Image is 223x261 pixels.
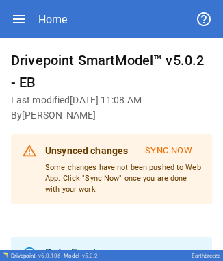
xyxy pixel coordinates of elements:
[64,253,98,259] div: Model
[11,49,212,93] h6: Drivepoint SmartModel™ v5.0.2 - EB
[11,93,212,108] h6: Last modified [DATE] 11:08 AM
[45,162,201,195] p: Some changes have not been pushed to Web App. Click "Sync Now" once you are done with your work
[192,253,220,259] div: Earthbreeze
[11,108,212,123] h6: By [PERSON_NAME]
[3,252,8,258] img: Drivepoint
[11,253,61,259] div: Drivepoint
[82,253,98,259] span: v 5.0.2
[45,145,128,156] b: Unsynced changes
[136,140,201,162] button: Sync Now
[38,13,67,26] div: Home
[38,253,61,259] span: v 6.0.106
